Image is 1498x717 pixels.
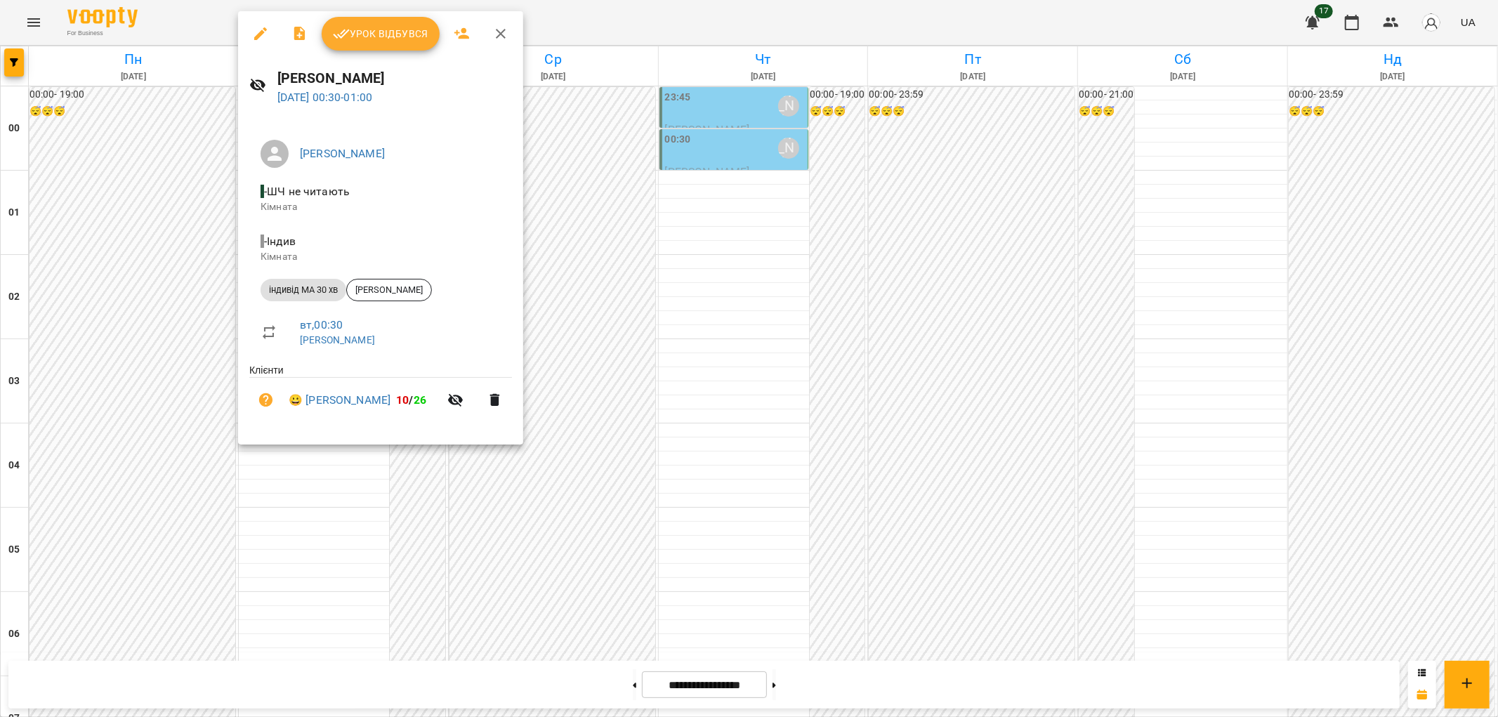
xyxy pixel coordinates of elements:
a: [DATE] 00:30-01:00 [277,91,373,104]
ul: Клієнти [249,363,512,428]
div: [PERSON_NAME] [346,279,432,301]
span: [PERSON_NAME] [347,284,431,296]
span: індивід МА 30 хв [261,284,346,296]
a: [PERSON_NAME] [300,147,385,160]
span: 10 [396,393,409,407]
span: - Індив [261,235,298,248]
a: [PERSON_NAME] [300,334,375,346]
h6: [PERSON_NAME] [277,67,512,89]
button: Візит ще не сплачено. Додати оплату? [249,383,283,417]
span: - ШЧ не читають [261,185,353,198]
a: 😀 [PERSON_NAME] [289,392,390,409]
button: Урок відбувся [322,17,440,51]
a: вт , 00:30 [300,318,343,331]
b: / [396,393,426,407]
span: Урок відбувся [333,25,428,42]
span: 26 [414,393,426,407]
p: Кімната [261,250,501,264]
p: Кімната [261,200,501,214]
